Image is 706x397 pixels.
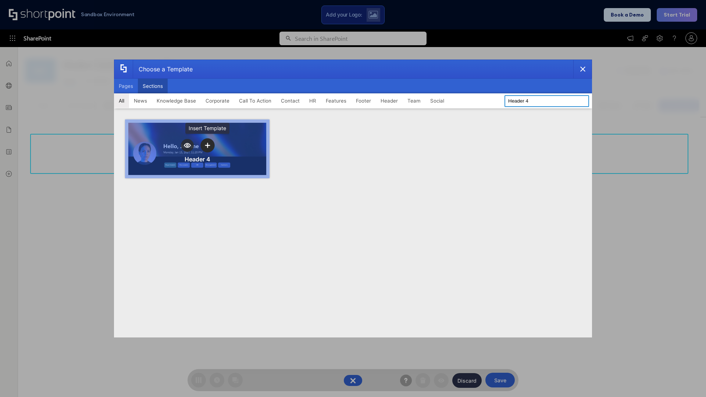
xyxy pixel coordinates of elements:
div: Header 4 [185,155,210,163]
button: Pages [114,79,138,93]
button: Team [403,93,425,108]
button: Footer [351,93,376,108]
input: Search [504,95,589,107]
button: Contact [276,93,304,108]
button: All [114,93,129,108]
button: Corporate [201,93,234,108]
button: Sections [138,79,168,93]
button: Call To Action [234,93,276,108]
button: Social [425,93,449,108]
iframe: Chat Widget [669,362,706,397]
button: HR [304,93,321,108]
button: News [129,93,152,108]
div: Choose a Template [133,60,193,78]
div: template selector [114,60,592,337]
button: Knowledge Base [152,93,201,108]
button: Header [376,93,403,108]
button: Features [321,93,351,108]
